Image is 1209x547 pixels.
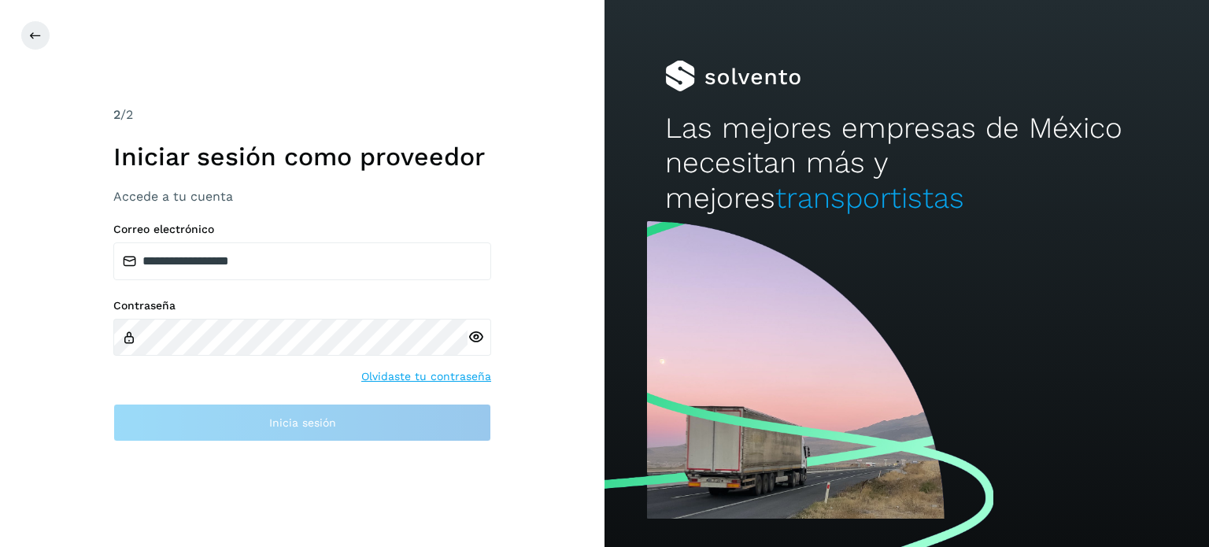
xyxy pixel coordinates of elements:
h1: Iniciar sesión como proveedor [113,142,491,172]
label: Correo electrónico [113,223,491,236]
span: Inicia sesión [269,417,336,428]
button: Inicia sesión [113,404,491,442]
a: Olvidaste tu contraseña [361,368,491,385]
span: 2 [113,107,120,122]
h2: Las mejores empresas de México necesitan más y mejores [665,111,1148,216]
h3: Accede a tu cuenta [113,189,491,204]
span: transportistas [775,181,964,215]
div: /2 [113,105,491,124]
label: Contraseña [113,299,491,312]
